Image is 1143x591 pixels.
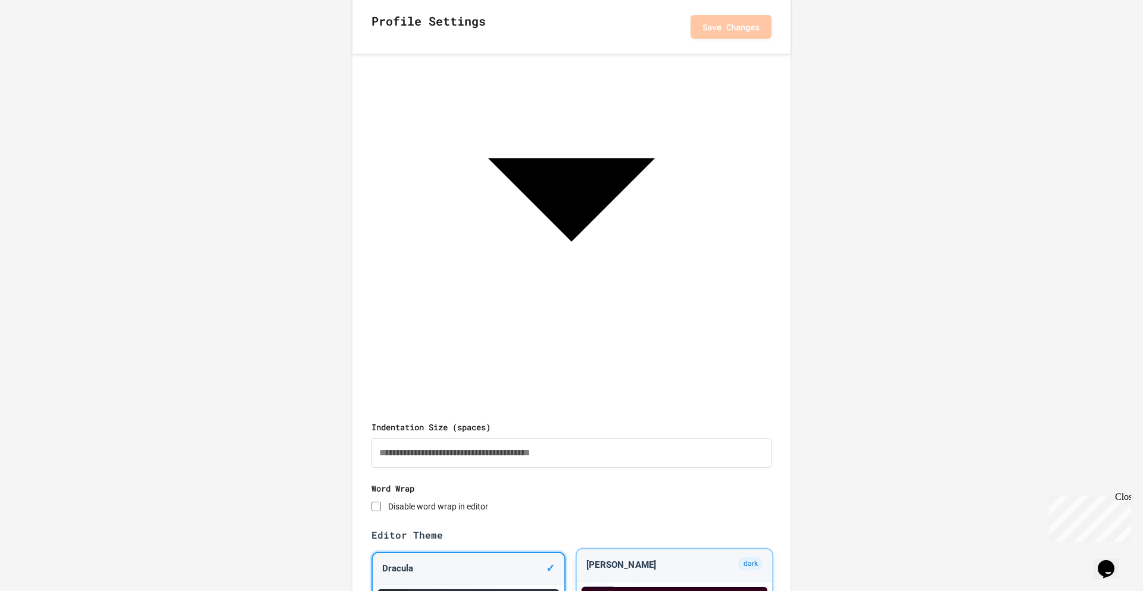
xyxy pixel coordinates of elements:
iframe: chat widget [1093,543,1131,579]
div: Chat with us now!Close [5,5,82,76]
label: Disable word wrap in editor [388,502,488,511]
div: Dracula [373,553,564,585]
label: Word Wrap [371,482,772,495]
div: [PERSON_NAME] [576,549,772,581]
iframe: chat widget [1044,492,1131,542]
button: Save Changes [691,15,772,39]
label: Editor Theme [371,528,772,542]
h2: Profile Settings [371,12,486,42]
label: Indentation Size (spaces) [371,421,772,433]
